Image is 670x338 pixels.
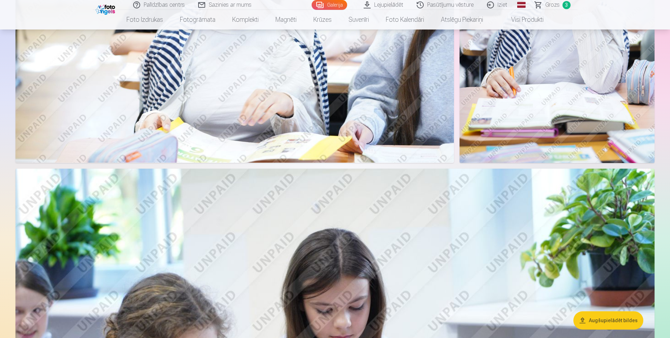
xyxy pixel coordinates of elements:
a: Krūzes [305,10,340,30]
a: Suvenīri [340,10,377,30]
a: Foto izdrukas [118,10,171,30]
a: Visi produkti [492,10,552,30]
span: 3 [562,1,571,9]
a: Magnēti [267,10,305,30]
button: Augšupielādēt bildes [573,311,643,330]
img: /fa1 [96,3,117,15]
a: Foto kalendāri [377,10,432,30]
a: Komplekti [224,10,267,30]
span: Grozs [545,1,560,9]
a: Fotogrāmata [171,10,224,30]
a: Atslēgu piekariņi [432,10,492,30]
